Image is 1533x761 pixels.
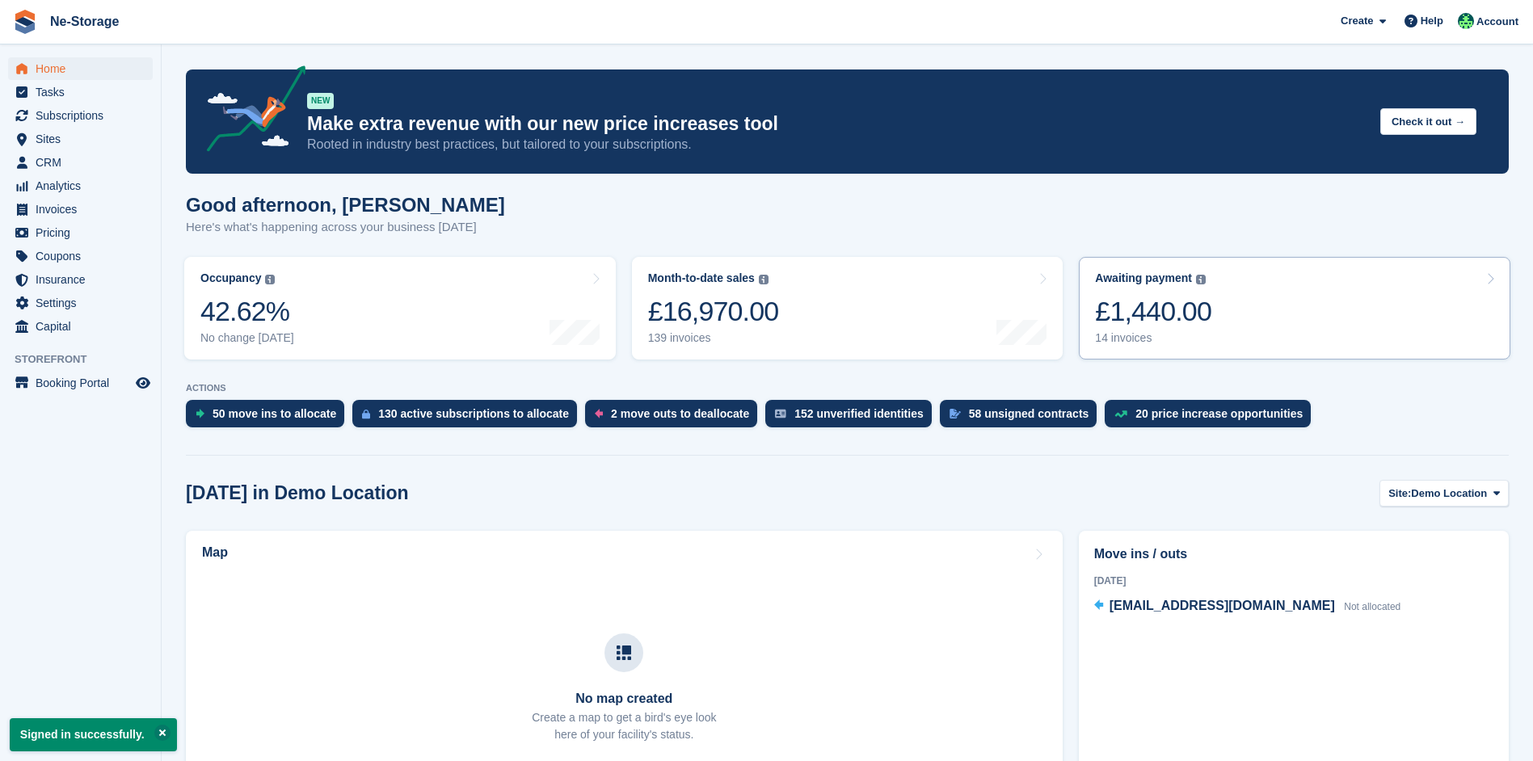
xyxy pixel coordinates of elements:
[1114,410,1127,418] img: price_increase_opportunities-93ffe204e8149a01c8c9dc8f82e8f89637d9d84a8eef4429ea346261dce0b2c0.svg
[36,104,133,127] span: Subscriptions
[378,407,569,420] div: 130 active subscriptions to allocate
[36,292,133,314] span: Settings
[8,292,153,314] a: menu
[648,271,755,285] div: Month-to-date sales
[8,151,153,174] a: menu
[1095,295,1211,328] div: £1,440.00
[36,174,133,197] span: Analytics
[648,295,779,328] div: £16,970.00
[36,315,133,338] span: Capital
[1380,108,1476,135] button: Check it out →
[44,8,125,35] a: Ne-Storage
[133,373,153,393] a: Preview store
[1341,13,1373,29] span: Create
[950,409,961,418] img: contract_signature_icon-13c848040528278c33f63329250d36e43548de30e8caae1d1a13099fd9432cc5.svg
[1105,400,1319,435] a: 20 price increase opportunities
[1135,407,1303,420] div: 20 price increase opportunities
[759,275,769,284] img: icon-info-grey-7440780725fd019a000dd9b08b2336e03edf1995a4989e88bcd33f0948082b44.svg
[8,372,153,394] a: menu
[648,331,779,345] div: 139 invoices
[36,198,133,221] span: Invoices
[36,372,133,394] span: Booking Portal
[8,104,153,127] a: menu
[307,136,1367,153] p: Rooted in industry best practices, but tailored to your subscriptions.
[36,81,133,103] span: Tasks
[1344,601,1400,612] span: Not allocated
[10,718,177,751] p: Signed in successfully.
[186,482,409,504] h2: [DATE] in Demo Location
[362,409,370,419] img: active_subscription_to_allocate_icon-d502201f5373d7db506a760aba3b589e785aa758c864c3986d89f69b8ff3...
[765,400,940,435] a: 152 unverified identities
[36,151,133,174] span: CRM
[595,409,603,418] img: move_outs_to_deallocate_icon-f764333ba52eb49d3ac5e1228854f67142a1ed5810a6f6cc68b1a99e826820c5.svg
[1094,596,1401,617] a: [EMAIL_ADDRESS][DOMAIN_NAME] Not allocated
[794,407,924,420] div: 152 unverified identities
[1411,486,1487,502] span: Demo Location
[632,257,1063,359] a: Month-to-date sales £16,970.00 139 invoices
[36,245,133,267] span: Coupons
[8,57,153,80] a: menu
[36,128,133,150] span: Sites
[8,268,153,291] a: menu
[186,194,505,216] h1: Good afternoon, [PERSON_NAME]
[265,275,275,284] img: icon-info-grey-7440780725fd019a000dd9b08b2336e03edf1995a4989e88bcd33f0948082b44.svg
[1095,271,1192,285] div: Awaiting payment
[1095,331,1211,345] div: 14 invoices
[1458,13,1474,29] img: Jay Johal
[184,257,616,359] a: Occupancy 42.62% No change [DATE]
[8,81,153,103] a: menu
[8,128,153,150] a: menu
[15,351,161,368] span: Storefront
[617,645,631,660] img: map-icn-33ee37083ee616e46c38cad1a60f524a97daa1e2b2c8c0bc3eb3415660979fc1.svg
[13,10,37,34] img: stora-icon-8386f47178a22dfd0bd8f6a31ec36ba5ce8667c1dd55bd0f319d3a0aa187defe.svg
[1079,257,1510,359] a: Awaiting payment £1,440.00 14 invoices
[1379,480,1509,507] button: Site: Demo Location
[200,331,294,345] div: No change [DATE]
[8,198,153,221] a: menu
[193,65,306,158] img: price-adjustments-announcement-icon-8257ccfd72463d97f412b2fc003d46551f7dbcb40ab6d574587a9cd5c0d94...
[8,245,153,267] a: menu
[611,407,749,420] div: 2 move outs to deallocate
[8,221,153,244] a: menu
[307,93,334,109] div: NEW
[36,221,133,244] span: Pricing
[1421,13,1443,29] span: Help
[186,383,1509,393] p: ACTIONS
[307,112,1367,136] p: Make extra revenue with our new price increases tool
[352,400,585,435] a: 130 active subscriptions to allocate
[1094,544,1493,564] h2: Move ins / outs
[36,268,133,291] span: Insurance
[1110,599,1335,612] span: [EMAIL_ADDRESS][DOMAIN_NAME]
[1476,14,1518,30] span: Account
[8,315,153,338] a: menu
[940,400,1106,435] a: 58 unsigned contracts
[8,174,153,197] a: menu
[186,218,505,237] p: Here's what's happening across your business [DATE]
[1388,486,1411,502] span: Site:
[196,409,204,418] img: move_ins_to_allocate_icon-fdf77a2bb77ea45bf5b3d319d69a93e2d87916cf1d5bf7949dd705db3b84f3ca.svg
[36,57,133,80] span: Home
[532,692,716,706] h3: No map created
[213,407,336,420] div: 50 move ins to allocate
[969,407,1089,420] div: 58 unsigned contracts
[1196,275,1206,284] img: icon-info-grey-7440780725fd019a000dd9b08b2336e03edf1995a4989e88bcd33f0948082b44.svg
[585,400,765,435] a: 2 move outs to deallocate
[202,545,228,560] h2: Map
[200,271,261,285] div: Occupancy
[775,409,786,418] img: verify_identity-adf6edd0f0f0b5bbfe63781bf79b02c33cf7c696d77639b501bdc392416b5a36.svg
[532,709,716,743] p: Create a map to get a bird's eye look here of your facility's status.
[186,400,352,435] a: 50 move ins to allocate
[1094,574,1493,588] div: [DATE]
[200,295,294,328] div: 42.62%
